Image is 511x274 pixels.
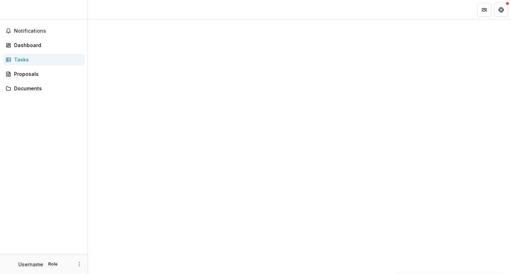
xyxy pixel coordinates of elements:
[14,28,82,34] span: Notifications
[75,260,83,268] button: More
[14,85,79,92] div: Documents
[14,41,79,49] div: Dashboard
[18,261,43,268] p: Username
[477,3,491,17] button: Partners
[3,39,85,51] a: Dashboard
[3,83,85,94] a: Documents
[3,68,85,80] a: Proposals
[3,54,85,65] a: Tasks
[494,3,508,17] button: Get Help
[3,25,85,37] button: Notifications
[14,56,79,63] div: Tasks
[14,70,79,78] div: Proposals
[46,261,60,267] p: Role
